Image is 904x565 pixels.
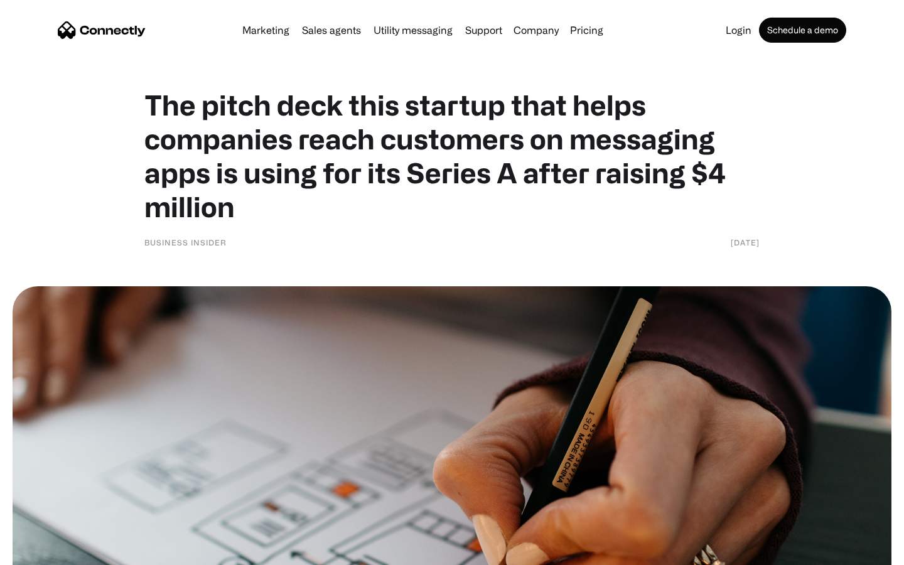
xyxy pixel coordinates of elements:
[237,25,294,35] a: Marketing
[759,18,846,43] a: Schedule a demo
[25,543,75,561] ul: Language list
[565,25,608,35] a: Pricing
[144,236,227,249] div: Business Insider
[144,88,760,223] h1: The pitch deck this startup that helps companies reach customers on messaging apps is using for i...
[460,25,507,35] a: Support
[369,25,458,35] a: Utility messaging
[731,236,760,249] div: [DATE]
[721,25,756,35] a: Login
[514,21,559,39] div: Company
[13,543,75,561] aside: Language selected: English
[297,25,366,35] a: Sales agents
